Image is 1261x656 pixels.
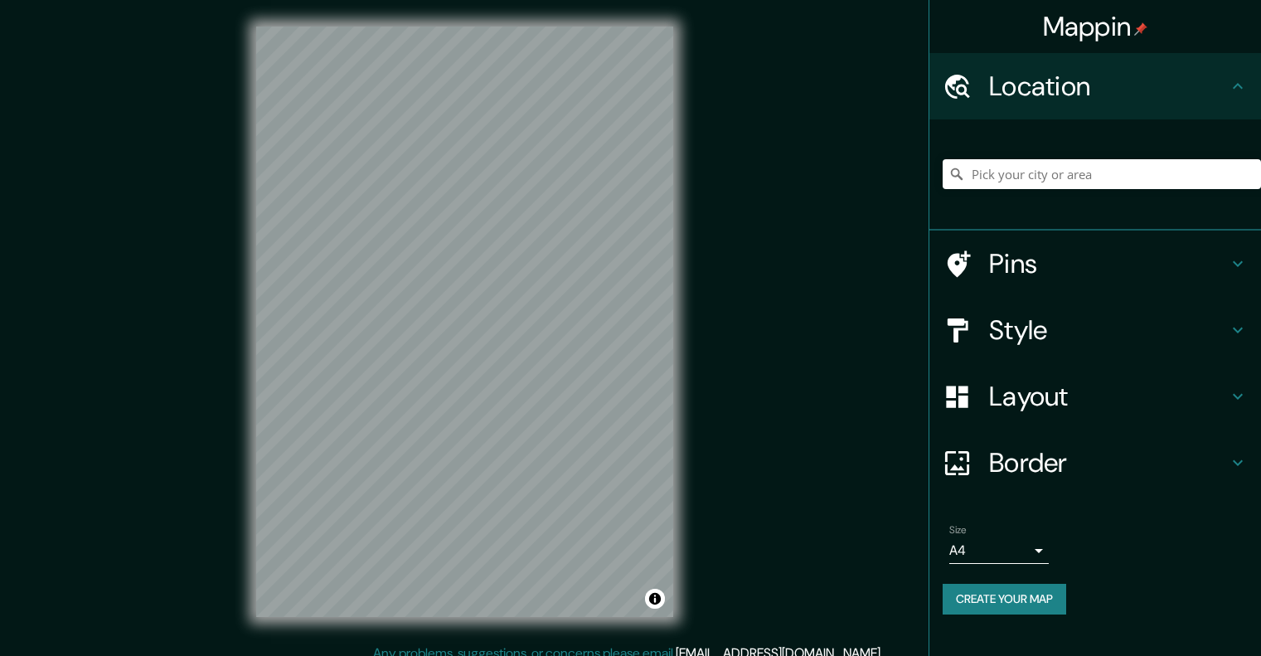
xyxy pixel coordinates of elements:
h4: Pins [989,247,1228,280]
button: Toggle attribution [645,589,665,609]
div: Pins [929,231,1261,297]
div: Border [929,430,1261,496]
h4: Style [989,313,1228,347]
div: Style [929,297,1261,363]
h4: Location [989,70,1228,103]
label: Size [949,523,967,537]
h4: Layout [989,380,1228,413]
h4: Border [989,446,1228,479]
button: Create your map [943,584,1066,615]
div: A4 [949,537,1049,564]
h4: Mappin [1043,10,1148,43]
div: Layout [929,363,1261,430]
div: Location [929,53,1261,119]
input: Pick your city or area [943,159,1261,189]
img: pin-icon.png [1134,22,1147,36]
canvas: Map [256,27,673,617]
